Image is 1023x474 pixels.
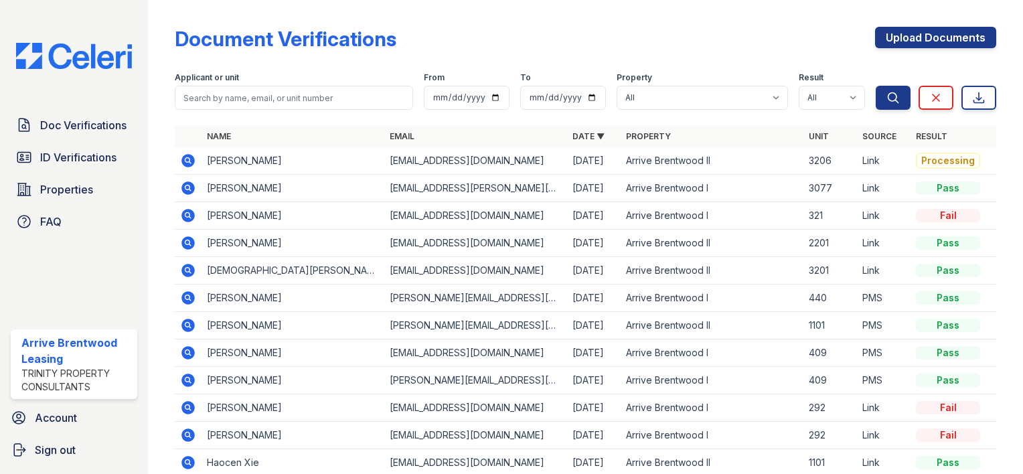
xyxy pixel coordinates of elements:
span: FAQ [40,214,62,230]
td: 2201 [803,230,857,257]
td: 3206 [803,147,857,175]
span: Sign out [35,442,76,458]
td: 321 [803,202,857,230]
td: PMS [857,367,911,394]
td: [PERSON_NAME] [202,339,384,367]
td: [EMAIL_ADDRESS][PERSON_NAME][DOMAIN_NAME] [384,175,567,202]
div: Fail [916,401,980,414]
div: Pass [916,374,980,387]
td: [PERSON_NAME][EMAIL_ADDRESS][PERSON_NAME][PERSON_NAME][DOMAIN_NAME] [384,367,567,394]
td: Arrive Brentwood II [621,230,803,257]
td: 409 [803,367,857,394]
span: Account [35,410,77,426]
td: [PERSON_NAME] [202,202,384,230]
a: Result [916,131,947,141]
td: [DATE] [567,147,621,175]
a: Doc Verifications [11,112,137,139]
div: Pass [916,264,980,277]
a: Upload Documents [875,27,996,48]
td: Link [857,202,911,230]
td: Arrive Brentwood I [621,285,803,312]
td: Link [857,394,911,422]
label: Property [617,72,652,83]
td: Link [857,422,911,449]
td: [PERSON_NAME] [202,394,384,422]
td: Arrive Brentwood II [621,257,803,285]
td: Arrive Brentwood I [621,422,803,449]
td: PMS [857,312,911,339]
a: Account [5,404,143,431]
td: PMS [857,285,911,312]
td: PMS [857,339,911,367]
td: [DATE] [567,230,621,257]
td: [EMAIL_ADDRESS][DOMAIN_NAME] [384,230,567,257]
td: 440 [803,285,857,312]
td: [DATE] [567,312,621,339]
div: Pass [916,181,980,195]
a: Email [390,131,414,141]
td: 3077 [803,175,857,202]
a: ID Verifications [11,144,137,171]
a: Source [862,131,896,141]
div: Pass [916,291,980,305]
td: Arrive Brentwood II [621,312,803,339]
div: Document Verifications [175,27,396,51]
td: [PERSON_NAME] [202,367,384,394]
td: [PERSON_NAME] [202,422,384,449]
td: 409 [803,339,857,367]
td: [PERSON_NAME][EMAIL_ADDRESS][PERSON_NAME][DOMAIN_NAME] [384,312,567,339]
td: 292 [803,394,857,422]
td: Arrive Brentwood I [621,175,803,202]
td: [PERSON_NAME][EMAIL_ADDRESS][PERSON_NAME][DOMAIN_NAME] [384,285,567,312]
td: Link [857,175,911,202]
label: From [424,72,445,83]
td: [DATE] [567,202,621,230]
td: Arrive Brentwood I [621,339,803,367]
td: [PERSON_NAME] [202,285,384,312]
td: [DATE] [567,394,621,422]
div: Pass [916,236,980,250]
label: To [520,72,531,83]
td: [DATE] [567,422,621,449]
td: [EMAIL_ADDRESS][DOMAIN_NAME] [384,202,567,230]
td: [DATE] [567,257,621,285]
td: Link [857,257,911,285]
td: [DATE] [567,339,621,367]
div: Arrive Brentwood Leasing [21,335,132,367]
div: Fail [916,209,980,222]
div: Pass [916,456,980,469]
span: Doc Verifications [40,117,127,133]
a: Date ▼ [572,131,605,141]
div: Fail [916,428,980,442]
label: Applicant or unit [175,72,239,83]
td: [DATE] [567,367,621,394]
a: Property [626,131,671,141]
td: Arrive Brentwood II [621,147,803,175]
td: [EMAIL_ADDRESS][DOMAIN_NAME] [384,257,567,285]
td: [PERSON_NAME] [202,230,384,257]
td: 3201 [803,257,857,285]
a: Properties [11,176,137,203]
label: Result [799,72,823,83]
a: Name [207,131,231,141]
td: [EMAIL_ADDRESS][DOMAIN_NAME] [384,147,567,175]
td: [EMAIL_ADDRESS][DOMAIN_NAME] [384,339,567,367]
td: Arrive Brentwood I [621,202,803,230]
td: Link [857,147,911,175]
td: [PERSON_NAME] [202,147,384,175]
td: [EMAIL_ADDRESS][DOMAIN_NAME] [384,394,567,422]
td: 292 [803,422,857,449]
button: Sign out [5,437,143,463]
td: Arrive Brentwood I [621,394,803,422]
div: Pass [916,346,980,360]
td: [EMAIL_ADDRESS][DOMAIN_NAME] [384,422,567,449]
div: Processing [916,153,980,169]
a: Unit [809,131,829,141]
span: Properties [40,181,93,197]
td: [PERSON_NAME] [202,175,384,202]
td: Arrive Brentwood I [621,367,803,394]
input: Search by name, email, or unit number [175,86,413,110]
td: [DATE] [567,175,621,202]
img: CE_Logo_Blue-a8612792a0a2168367f1c8372b55b34899dd931a85d93a1a3d3e32e68fde9ad4.png [5,43,143,69]
a: FAQ [11,208,137,235]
